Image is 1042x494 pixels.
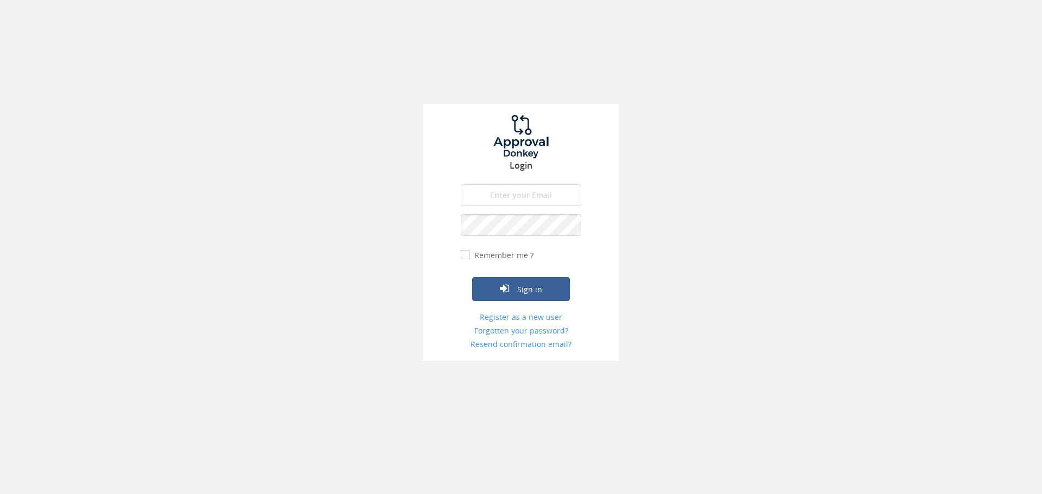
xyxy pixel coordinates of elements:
a: Register as a new user [461,312,581,323]
h3: Login [423,161,619,171]
input: Enter your Email [461,184,581,206]
label: Remember me ? [472,250,533,261]
a: Resend confirmation email? [461,339,581,350]
button: Sign in [472,277,570,301]
a: Forgotten your password? [461,325,581,336]
img: logo.png [480,115,562,158]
